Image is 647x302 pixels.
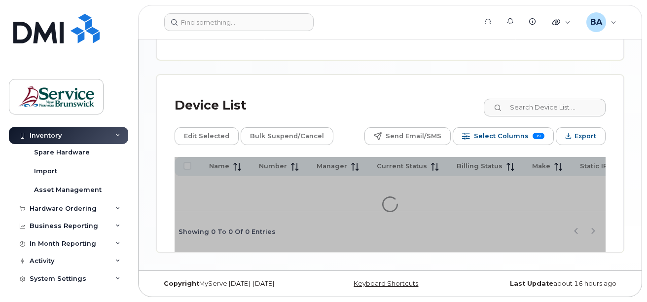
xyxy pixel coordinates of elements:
input: Search Device List ... [484,99,606,116]
div: Bishop, April (ELG/EGL) [579,12,623,32]
span: 19 [533,133,544,139]
strong: Last Update [510,280,553,287]
span: BA [590,16,602,28]
span: Send Email/SMS [386,129,441,144]
button: Export [556,127,606,145]
span: Select Columns [474,129,529,144]
button: Edit Selected [175,127,239,145]
input: Find something... [164,13,314,31]
button: Send Email/SMS [364,127,451,145]
span: Export [575,129,596,144]
span: Bulk Suspend/Cancel [250,129,324,144]
button: Select Columns 19 [453,127,554,145]
a: Keyboard Shortcuts [354,280,418,287]
div: MyServe [DATE]–[DATE] [156,280,312,288]
button: Bulk Suspend/Cancel [241,127,333,145]
div: Device List [175,93,247,118]
div: Quicklinks [545,12,577,32]
span: Edit Selected [184,129,229,144]
strong: Copyright [164,280,199,287]
div: about 16 hours ago [468,280,624,288]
